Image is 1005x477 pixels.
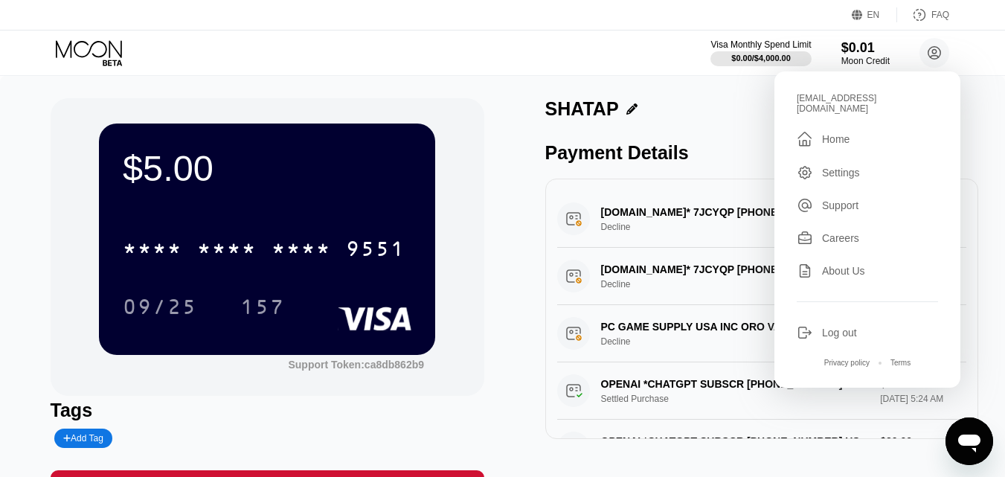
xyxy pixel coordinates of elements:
div: [EMAIL_ADDRESS][DOMAIN_NAME] [797,93,938,114]
iframe: לחצן לפתיחת חלון הודעות הטקסט [945,417,993,465]
div: Settings [797,164,938,181]
div: FAQ [931,10,949,20]
div: $5.00 [123,147,411,189]
div: Support Token:ca8db862b9 [288,359,424,371]
div: Support [797,197,938,214]
div: Terms [890,359,911,367]
div: Support [822,199,858,211]
div: Log out [797,324,938,341]
div: 09/25 [123,297,197,321]
div: $0.00 / $4,000.00 [731,54,791,63]
div: EN [867,10,880,20]
div: Home [797,130,938,148]
div: 09/25 [112,288,208,325]
div: FAQ [897,7,949,22]
div: Home [822,133,850,145]
div: Add Tag [63,433,103,444]
div: About Us [822,265,865,277]
div: Privacy policy [824,359,870,367]
div: $0.01Moon Credit [841,40,890,66]
div: 157 [240,297,285,321]
div: SHATAP [545,98,619,120]
div: Add Tag [54,429,112,448]
div: Moon Credit [841,56,890,66]
div: $0.01 [841,40,890,56]
div: Log out [822,327,857,339]
div:  [797,130,813,148]
div: Visa Monthly Spend Limit$0.00/$4,000.00 [710,39,811,66]
div: Support Token: ca8db862b9 [288,359,424,371]
div: Careers [797,230,938,246]
div: 9551 [346,239,405,263]
div: EN [852,7,897,22]
div: Visa Monthly Spend Limit [710,39,811,50]
div: Tags [51,400,484,421]
div: About Us [797,263,938,279]
div: Careers [822,232,859,244]
div: 157 [229,288,296,325]
div: Settings [822,167,860,179]
div: Payment Details [545,142,979,164]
